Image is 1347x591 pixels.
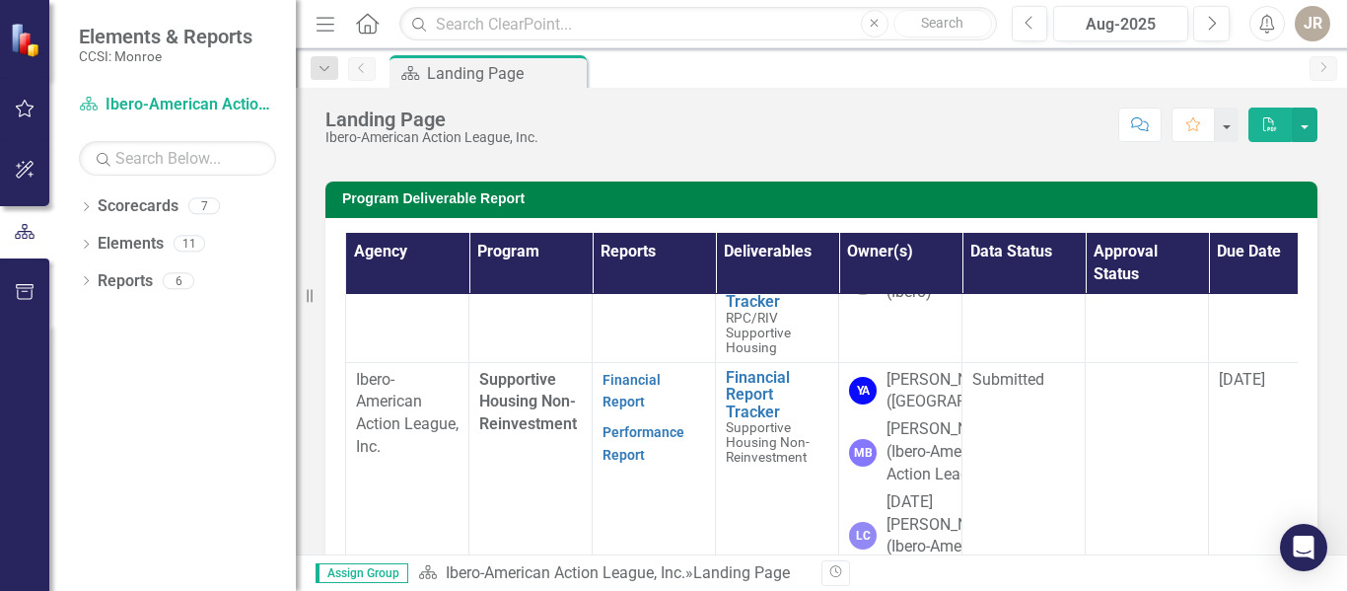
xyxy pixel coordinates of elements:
[886,418,1005,486] div: [PERSON_NAME] (Ibero-American Action League)
[603,424,684,463] a: Performance Report
[325,109,538,130] div: Landing Page
[174,236,205,253] div: 11
[446,563,685,582] a: Ibero-American Action League, Inc.
[921,15,963,31] span: Search
[886,491,1005,581] div: [DATE][PERSON_NAME] (Ibero-American Action League)
[716,253,839,362] td: Double-Click to Edit Right Click for Context Menu
[1053,6,1188,41] button: Aug-2025
[726,369,828,421] a: Financial Report Tracker
[10,22,45,57] img: ClearPoint Strategy
[188,198,220,215] div: 7
[849,522,877,550] div: LC
[849,439,877,467] div: MB
[79,141,276,176] input: Search Below...
[427,61,582,86] div: Landing Page
[1280,524,1327,571] div: Open Intercom Messenger
[79,94,276,116] a: Ibero-American Action League, Inc.
[79,48,252,64] small: CCSI: Monroe
[325,130,538,145] div: Ibero-American Action League, Inc.
[726,310,791,355] span: RPC/RIV Supportive Housing
[98,195,178,218] a: Scorecards
[342,191,1308,206] h3: Program Deliverable Report
[163,272,194,289] div: 6
[399,7,996,41] input: Search ClearPoint...
[418,562,807,585] div: »
[893,10,992,37] button: Search
[316,563,408,583] span: Assign Group
[726,419,810,465] span: Supportive Housing Non-Reinvestment
[479,370,577,434] span: Supportive Housing Non-Reinvestment
[1295,6,1330,41] button: JR
[603,372,661,410] a: Financial Report
[849,377,877,405] div: YA
[98,270,153,293] a: Reports
[98,233,164,256] a: Elements
[886,369,1046,414] div: [PERSON_NAME] ([GEOGRAPHIC_DATA])
[79,25,252,48] span: Elements & Reports
[356,369,459,459] p: Ibero-American Action League, Inc.
[1219,370,1265,389] span: [DATE]
[1086,253,1209,362] td: Double-Click to Edit
[962,253,1086,362] td: Double-Click to Edit
[693,563,790,582] div: Landing Page
[1060,13,1181,37] div: Aug-2025
[972,370,1044,389] span: Submitted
